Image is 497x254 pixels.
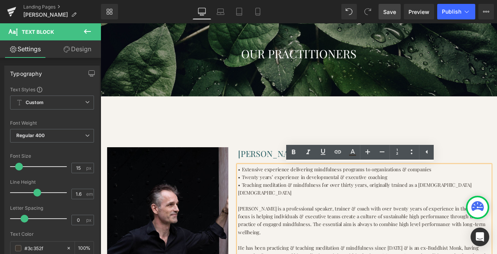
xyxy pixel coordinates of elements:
[10,120,94,126] div: Font Weight
[408,8,429,16] span: Preview
[163,168,462,177] p: • Extensive experience delivering mindfulness programs to organizations & companies
[163,187,462,205] p: • Teaching meditation & mindfulness for over thirty years, originally trained as a [DEMOGRAPHIC_D...
[86,165,93,170] span: px
[404,4,434,19] a: Preview
[163,147,462,162] h1: [PERSON_NAME]
[101,4,118,19] a: New Library
[163,215,462,252] p: [PERSON_NAME] is a professional speaker, trainer & coach with over twenty years of experience in ...
[471,228,489,246] div: Open Intercom Messenger
[163,177,462,187] p: • Twenty years’ experience in developmental & executive coaching
[10,66,42,77] div: Typography
[23,4,101,10] a: Landing Pages
[10,205,94,211] div: Letter Spacing
[86,217,93,223] span: px
[437,4,475,19] button: Publish
[211,4,230,19] a: Laptop
[86,191,93,197] span: em
[478,4,494,19] button: More
[22,29,54,35] span: Text Block
[26,99,43,106] b: Custom
[230,4,248,19] a: Tablet
[248,4,267,19] a: Mobile
[442,9,461,15] span: Publish
[193,4,211,19] a: Desktop
[16,132,45,138] b: Regular 400
[10,153,94,159] div: Font Size
[23,12,68,18] span: [PERSON_NAME]
[10,86,94,92] div: Text Styles
[10,179,94,185] div: Line Height
[52,40,103,58] a: Design
[383,8,396,16] span: Save
[360,4,375,19] button: Redo
[341,4,357,19] button: Undo
[10,231,94,237] div: Text Color
[24,244,63,252] input: Color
